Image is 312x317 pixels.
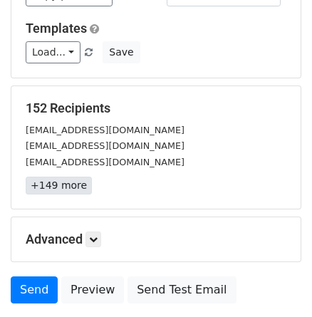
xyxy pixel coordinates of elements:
[241,249,312,317] iframe: Chat Widget
[11,276,58,303] a: Send
[61,276,124,303] a: Preview
[26,232,286,247] h5: Advanced
[26,177,92,194] a: +149 more
[103,41,140,63] button: Save
[128,276,236,303] a: Send Test Email
[26,21,87,36] a: Templates
[26,125,184,135] small: [EMAIL_ADDRESS][DOMAIN_NAME]
[26,100,286,116] h5: 152 Recipients
[26,140,184,151] small: [EMAIL_ADDRESS][DOMAIN_NAME]
[26,41,80,63] a: Load...
[241,249,312,317] div: 聊天小组件
[26,157,184,167] small: [EMAIL_ADDRESS][DOMAIN_NAME]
